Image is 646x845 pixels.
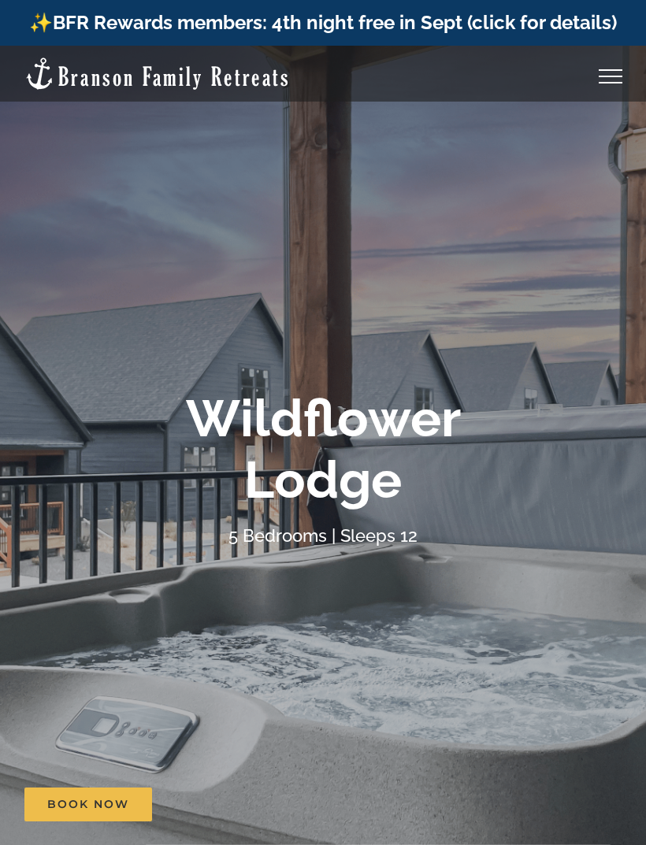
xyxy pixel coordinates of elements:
[24,56,291,91] img: Branson Family Retreats Logo
[228,525,418,546] h4: 5 Bedrooms | Sleeps 12
[29,11,617,34] a: ✨BFR Rewards members: 4th night free in Sept (click for details)
[579,69,642,83] a: Toggle Menu
[24,788,152,821] a: Book Now
[47,798,129,811] span: Book Now
[186,388,461,510] b: Wildflower Lodge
